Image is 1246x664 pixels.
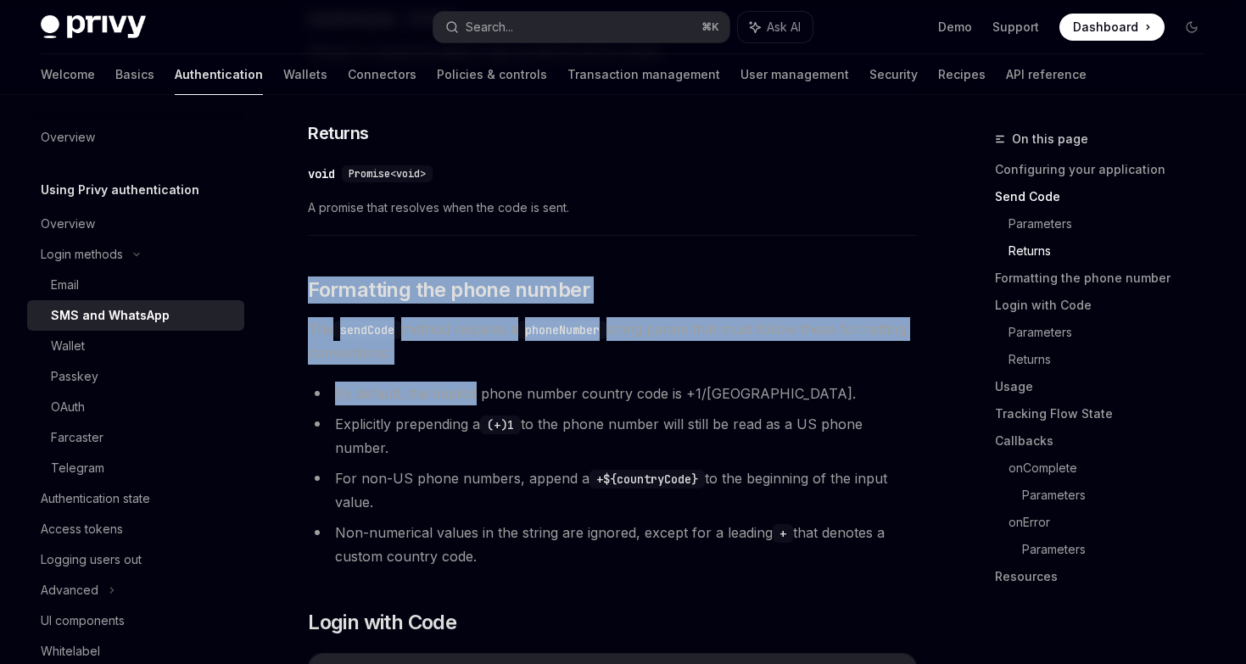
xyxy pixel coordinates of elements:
a: UI components [27,605,244,636]
a: Usage [995,373,1219,400]
a: SMS and WhatsApp [27,300,244,331]
a: Parameters [1009,319,1219,346]
div: OAuth [51,397,85,417]
div: Search... [466,17,513,37]
span: On this page [1012,129,1088,149]
li: By default, the implicit phone number country code is +1/[GEOGRAPHIC_DATA]. [308,382,917,405]
div: Logging users out [41,550,142,570]
div: Telegram [51,458,104,478]
code: +${countryCode} [589,470,705,488]
div: Advanced [41,580,98,600]
div: Authentication state [41,488,150,509]
a: Welcome [41,54,95,95]
a: Wallets [283,54,327,95]
div: Farcaster [51,427,103,448]
a: Farcaster [27,422,244,453]
a: Send Code [995,183,1219,210]
div: Overview [41,214,95,234]
img: dark logo [41,15,146,39]
a: Authentication state [27,483,244,514]
a: API reference [1006,54,1087,95]
a: Login with Code [995,292,1219,319]
span: Dashboard [1073,19,1138,36]
a: Formatting the phone number [995,265,1219,292]
span: Login with Code [308,609,456,636]
a: User management [740,54,849,95]
span: The method requires a string param that must follow these formatting conventions: [308,317,917,365]
a: Recipes [938,54,986,95]
a: Wallet [27,331,244,361]
div: Email [51,275,79,295]
h5: Using Privy authentication [41,180,199,200]
a: Authentication [175,54,263,95]
div: Overview [41,127,95,148]
div: Login methods [41,244,123,265]
span: Returns [308,121,369,145]
a: Dashboard [1059,14,1165,41]
a: Resources [995,563,1219,590]
a: Basics [115,54,154,95]
code: (+)1 [480,416,521,434]
a: Policies & controls [437,54,547,95]
code: phoneNumber [518,321,606,339]
li: For non-US phone numbers, append a to the beginning of the input value. [308,466,917,514]
a: Configuring your application [995,156,1219,183]
span: Promise<void> [349,167,426,181]
a: Returns [1009,237,1219,265]
button: Search...⌘K [433,12,729,42]
button: Toggle dark mode [1178,14,1205,41]
a: Callbacks [995,427,1219,455]
a: OAuth [27,392,244,422]
a: Overview [27,122,244,153]
code: sendCode [333,321,401,339]
a: Returns [1009,346,1219,373]
a: onError [1009,509,1219,536]
a: Passkey [27,361,244,392]
span: Formatting the phone number [308,276,589,304]
div: Passkey [51,366,98,387]
a: Transaction management [567,54,720,95]
a: Demo [938,19,972,36]
span: ⌘ K [701,20,719,34]
div: void [308,165,335,182]
div: Whitelabel [41,641,100,661]
a: Logging users out [27,544,244,575]
div: UI components [41,611,125,631]
div: SMS and WhatsApp [51,305,170,326]
div: Wallet [51,336,85,356]
span: A promise that resolves when the code is sent. [308,198,917,218]
span: Ask AI [767,19,801,36]
a: Connectors [348,54,416,95]
a: Support [992,19,1039,36]
div: Access tokens [41,519,123,539]
a: Telegram [27,453,244,483]
a: Parameters [1022,536,1219,563]
li: Explicitly prepending a to the phone number will still be read as a US phone number. [308,412,917,460]
a: Parameters [1022,482,1219,509]
a: Security [869,54,918,95]
a: Parameters [1009,210,1219,237]
a: onComplete [1009,455,1219,482]
a: Access tokens [27,514,244,544]
li: Non-numerical values in the string are ignored, except for a leading that denotes a custom countr... [308,521,917,568]
a: Email [27,270,244,300]
a: Overview [27,209,244,239]
a: Tracking Flow State [995,400,1219,427]
code: + [773,524,793,543]
button: Ask AI [738,12,813,42]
